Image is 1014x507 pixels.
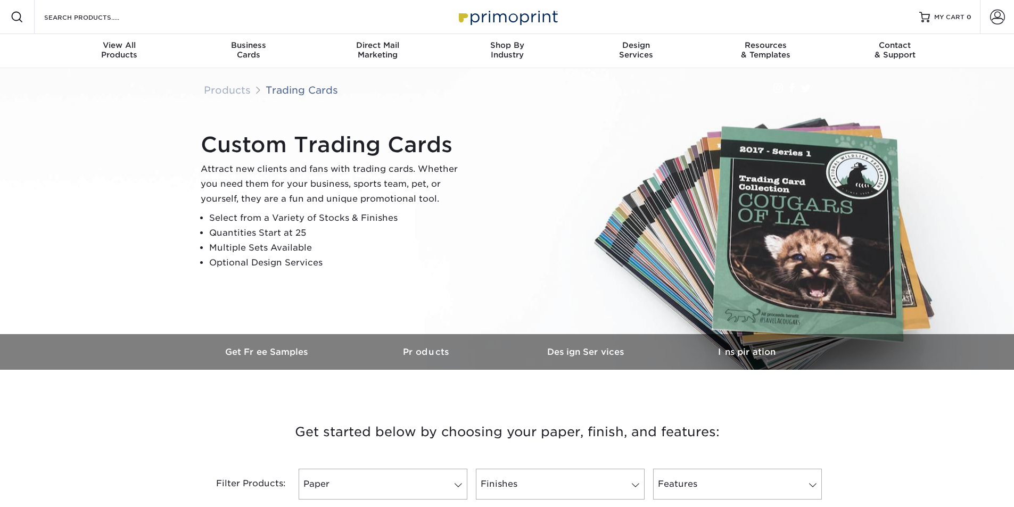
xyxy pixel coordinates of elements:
[201,132,467,157] h1: Custom Trading Cards
[188,347,348,357] h3: Get Free Samples
[196,408,819,456] h3: Get started below by choosing your paper, finish, and features:
[572,40,701,60] div: Services
[667,334,827,370] a: Inspiration
[201,162,467,206] p: Attract new clients and fans with trading cards. Whether you need them for your business, sports ...
[188,334,348,370] a: Get Free Samples
[572,34,701,68] a: DesignServices
[299,469,467,500] a: Paper
[830,40,960,60] div: & Support
[701,40,830,60] div: & Templates
[348,334,507,370] a: Products
[701,34,830,68] a: Resources& Templates
[313,40,442,60] div: Marketing
[507,334,667,370] a: Design Services
[55,40,184,60] div: Products
[454,5,560,28] img: Primoprint
[313,34,442,68] a: Direct MailMarketing
[830,34,960,68] a: Contact& Support
[43,11,147,23] input: SEARCH PRODUCTS.....
[184,40,313,60] div: Cards
[204,84,251,96] a: Products
[266,84,338,96] a: Trading Cards
[55,34,184,68] a: View AllProducts
[830,40,960,50] span: Contact
[653,469,822,500] a: Features
[184,40,313,50] span: Business
[934,13,964,22] span: MY CART
[209,255,467,270] li: Optional Design Services
[442,40,572,60] div: Industry
[188,469,294,500] div: Filter Products:
[442,40,572,50] span: Shop By
[209,226,467,240] li: Quantities Start at 25
[209,211,467,226] li: Select from a Variety of Stocks & Finishes
[209,240,467,255] li: Multiple Sets Available
[55,40,184,50] span: View All
[701,40,830,50] span: Resources
[967,13,971,21] span: 0
[667,347,827,357] h3: Inspiration
[507,347,667,357] h3: Design Services
[348,347,507,357] h3: Products
[572,40,701,50] span: Design
[184,34,313,68] a: BusinessCards
[476,469,645,500] a: Finishes
[442,34,572,68] a: Shop ByIndustry
[313,40,442,50] span: Direct Mail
